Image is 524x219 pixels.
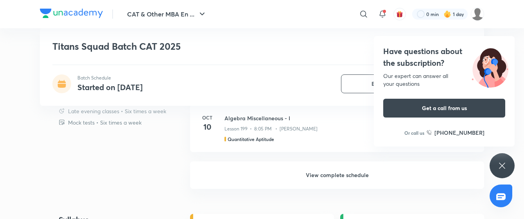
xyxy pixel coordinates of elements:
[77,82,143,92] h4: Started on [DATE]
[199,114,215,121] h6: Oct
[190,161,484,189] h6: View complete schedule
[341,74,423,93] button: Enrolled
[199,121,215,133] h4: 10
[383,99,505,118] button: Get a call from us
[383,45,505,69] h4: Have questions about the subscription?
[190,105,484,161] a: Oct10Algebra Miscellaneous - ILesson 199 • 8:05 PM • [PERSON_NAME]Quantitative Aptitude
[40,9,103,20] a: Company Logo
[224,114,475,122] h3: Algebra Miscellaneous - I
[471,7,484,21] img: chirag
[434,129,485,137] h6: [PHONE_NUMBER]
[443,10,451,18] img: streak
[224,125,318,132] p: Lesson 199 • 8:05 PM • [PERSON_NAME]
[371,80,393,88] span: Enrolled
[228,136,274,143] h5: Quantitative Aptitude
[404,129,424,136] p: Or call us
[427,129,485,137] a: [PHONE_NUMBER]
[396,11,403,18] img: avatar
[68,107,166,115] p: Late evening classes • Six times a week
[52,41,359,52] h1: Titans Squad Batch CAT 2025
[122,6,212,22] button: CAT & Other MBA En ...
[465,45,515,88] img: ttu_illustration_new.svg
[383,72,505,88] div: Our expert can answer all your questions
[77,74,143,81] p: Batch Schedule
[393,8,406,20] button: avatar
[40,9,103,18] img: Company Logo
[68,118,142,127] p: Mock tests • Six times a week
